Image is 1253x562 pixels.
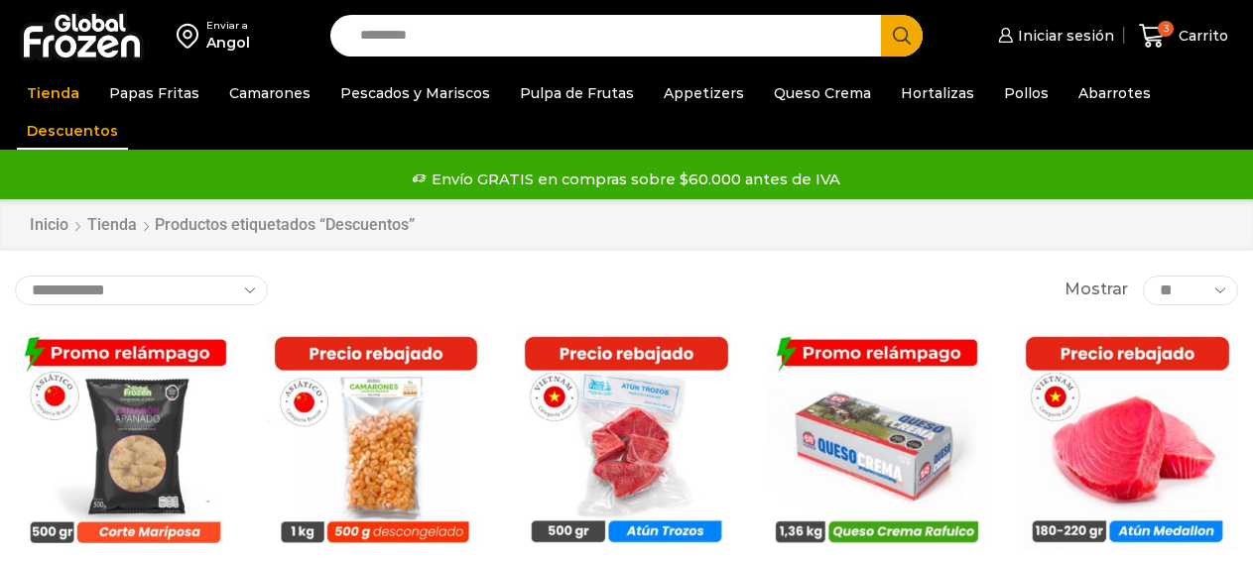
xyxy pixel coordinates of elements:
select: Pedido de la tienda [15,276,268,305]
a: Abarrotes [1068,74,1161,112]
span: Mostrar [1065,279,1128,301]
a: Appetizers [654,74,754,112]
span: 3 [1158,21,1174,37]
span: Carrito [1174,26,1228,46]
a: Queso Crema [764,74,881,112]
a: Hortalizas [891,74,984,112]
a: Tienda [17,74,89,112]
a: Pescados y Mariscos [330,74,500,112]
img: address-field-icon.svg [177,19,206,53]
a: Camarones [219,74,320,112]
a: Tienda [86,214,138,237]
div: Enviar a [206,19,250,33]
button: Search button [881,15,923,56]
h1: Productos etiquetados “Descuentos” [155,215,415,234]
span: Iniciar sesión [1013,26,1114,46]
a: Inicio [29,214,69,237]
a: 3 Carrito [1134,13,1233,59]
nav: Breadcrumb [29,214,415,237]
a: Pollos [994,74,1059,112]
div: Angol [206,33,250,53]
a: Iniciar sesión [993,16,1114,56]
a: Pulpa de Frutas [510,74,644,112]
a: Descuentos [17,112,128,150]
a: Papas Fritas [99,74,209,112]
